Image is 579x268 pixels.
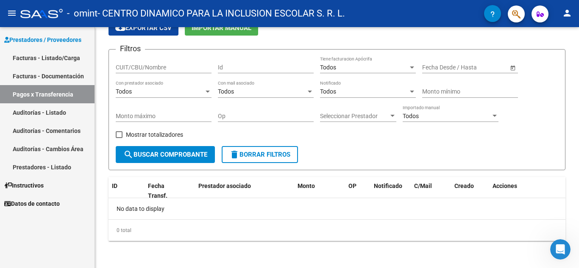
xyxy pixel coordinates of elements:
[4,199,60,208] span: Datos de contacto
[116,146,215,163] button: Buscar Comprobante
[116,88,132,95] span: Todos
[218,88,234,95] span: Todos
[123,149,134,160] mat-icon: search
[229,149,239,160] mat-icon: delete
[414,182,432,189] span: C/Mail
[294,177,345,205] datatable-header-cell: Monto
[4,181,44,190] span: Instructivos
[116,43,145,55] h3: Filtros
[229,151,290,158] span: Borrar Filtros
[550,239,571,260] iframe: Intercom live chat
[370,177,411,205] datatable-header-cell: Notificado
[451,177,489,205] datatable-header-cell: Creado
[148,182,167,199] span: Fecha Transf.
[562,8,572,18] mat-icon: person
[320,113,389,120] span: Seleccionar Prestador
[298,182,315,189] span: Monto
[493,182,517,189] span: Acciones
[109,177,145,205] datatable-header-cell: ID
[7,8,17,18] mat-icon: menu
[112,182,117,189] span: ID
[109,20,178,36] button: Exportar CSV
[411,177,451,205] datatable-header-cell: C/Mail
[4,35,81,44] span: Prestadores / Proveedores
[320,88,336,95] span: Todos
[422,64,448,71] input: Start date
[115,22,125,33] mat-icon: cloud_download
[109,220,565,241] div: 0 total
[508,63,517,72] button: Open calendar
[454,182,474,189] span: Creado
[222,146,298,163] button: Borrar Filtros
[403,113,419,119] span: Todos
[185,20,258,36] button: Importar Manual
[195,177,294,205] datatable-header-cell: Prestador asociado
[115,24,172,32] span: Exportar CSV
[456,64,497,71] input: End date
[345,177,370,205] datatable-header-cell: OP
[348,182,356,189] span: OP
[109,198,565,219] div: No data to display
[67,4,97,23] span: - omint
[489,177,565,205] datatable-header-cell: Acciones
[126,130,183,140] span: Mostrar totalizadores
[123,151,207,158] span: Buscar Comprobante
[198,182,251,189] span: Prestador asociado
[97,4,345,23] span: - CENTRO DINAMICO PARA LA INCLUSION ESCOLAR S. R. L.
[192,24,251,32] span: Importar Manual
[320,64,336,71] span: Todos
[145,177,183,205] datatable-header-cell: Fecha Transf.
[374,182,402,189] span: Notificado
